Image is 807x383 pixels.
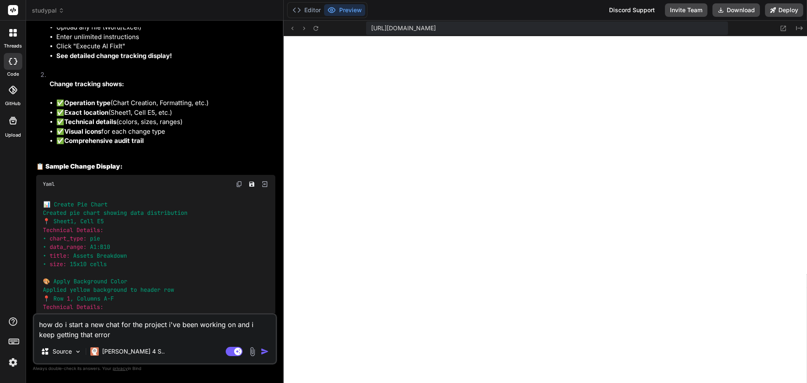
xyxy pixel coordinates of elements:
[77,201,87,208] span: Pie
[56,42,275,51] li: Click "Execute AI FixIt"
[246,178,258,190] button: Save file
[164,286,174,294] span: row
[74,348,82,355] img: Pick Models
[56,136,275,146] li: ✅
[765,3,803,17] button: Deploy
[5,100,21,107] label: GitHub
[140,286,161,294] span: header
[43,218,50,225] span: 📍
[284,36,807,383] iframe: Preview
[43,252,46,259] span: •
[64,127,101,135] strong: Visual icons
[289,4,324,16] button: Editor
[102,347,165,356] p: [PERSON_NAME] 4 S..
[70,295,74,302] span: ,
[73,252,93,259] span: Assets
[5,132,21,139] label: Upload
[4,42,22,50] label: threads
[248,347,257,357] img: attachment
[236,181,243,188] img: copy
[43,181,55,188] span: Yaml
[80,218,94,225] span: Cell
[604,3,660,17] div: Discord Support
[97,252,127,259] span: Breakdown
[64,118,116,126] strong: Technical details
[43,261,46,268] span: •
[50,252,70,259] span: title:
[73,312,97,320] span: #FFFF00
[56,23,275,32] li: Upload any file (Word/Excel)
[43,201,50,208] span: 📊
[324,4,365,16] button: Preview
[90,347,99,356] img: Claude 4 Sonnet
[43,312,46,320] span: •
[64,99,111,107] strong: Operation type
[53,277,70,285] span: Apply
[34,314,276,340] textarea: how do i start a new chat for the project i've been working on and i keep getting that error
[70,261,87,268] span: 15x10
[147,209,187,217] span: distribution
[6,355,20,370] img: settings
[50,312,70,320] span: color:
[43,226,103,234] span: Technical Details:
[53,218,77,225] span: Sheet1,
[43,295,50,302] span: 📍
[93,286,127,294] span: background
[70,286,90,294] span: yellow
[90,243,110,251] span: A1:B10
[113,366,128,371] span: privacy
[77,295,100,302] span: Columns
[104,295,114,302] span: A-F
[43,243,46,251] span: •
[261,347,269,356] img: icon
[36,162,123,170] strong: 📋 Sample Change Display:
[67,295,70,302] span: 1
[103,209,127,217] span: showing
[91,201,108,208] span: Chart
[32,6,64,15] span: studypal
[111,277,127,285] span: Color
[33,365,277,372] p: Always double-check its answers. Your in Bind
[56,52,172,60] strong: See detailed change tracking display!
[64,137,144,145] strong: Comprehensive audit trail
[261,180,269,188] img: Open in Browser
[54,201,74,208] span: Create
[43,304,103,311] span: Technical Details:
[50,243,87,251] span: data_range:
[43,235,46,242] span: •
[56,32,275,42] li: Enter unlimited instructions
[130,209,144,217] span: data
[43,209,66,217] span: Created
[74,277,107,285] span: Background
[43,286,66,294] span: Applied
[56,98,275,108] li: ✅ (Chart Creation, Formatting, etc.)
[97,218,104,225] span: E5
[83,209,100,217] span: chart
[53,295,63,302] span: Row
[90,235,100,242] span: pie
[90,261,107,268] span: cells
[56,117,275,127] li: ✅ (colors, sizes, ranges)
[56,127,275,137] li: ✅ for each change type
[53,347,72,356] p: Source
[70,209,80,217] span: pie
[64,108,108,116] strong: Exact location
[7,71,19,78] label: code
[50,261,66,268] span: size:
[130,286,137,294] span: to
[50,80,124,88] strong: Change tracking shows:
[712,3,760,17] button: Download
[56,108,275,118] li: ✅ (Sheet1, Cell E5, etc.)
[50,235,87,242] span: chart_type:
[371,24,436,32] span: [URL][DOMAIN_NAME]
[665,3,707,17] button: Invite Team
[43,277,50,285] span: 🎨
